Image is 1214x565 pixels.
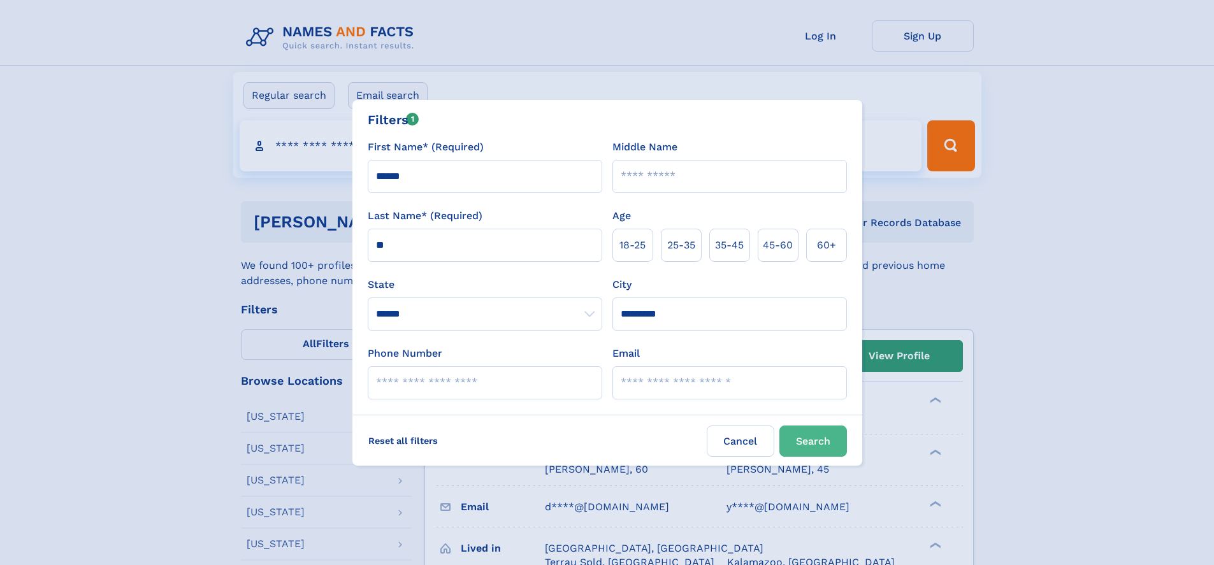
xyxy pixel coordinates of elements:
label: Reset all filters [360,426,446,456]
div: Filters [368,110,419,129]
label: City [612,277,632,292]
label: Email [612,346,640,361]
label: Phone Number [368,346,442,361]
span: 60+ [817,238,836,253]
label: Middle Name [612,139,677,155]
span: 45‑60 [763,238,793,253]
button: Search [779,426,847,457]
span: 35‑45 [715,238,744,253]
label: Cancel [707,426,774,457]
label: Age [612,208,631,224]
label: Last Name* (Required) [368,208,482,224]
span: 18‑25 [619,238,646,253]
label: State [368,277,602,292]
label: First Name* (Required) [368,139,484,155]
span: 25‑35 [667,238,695,253]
